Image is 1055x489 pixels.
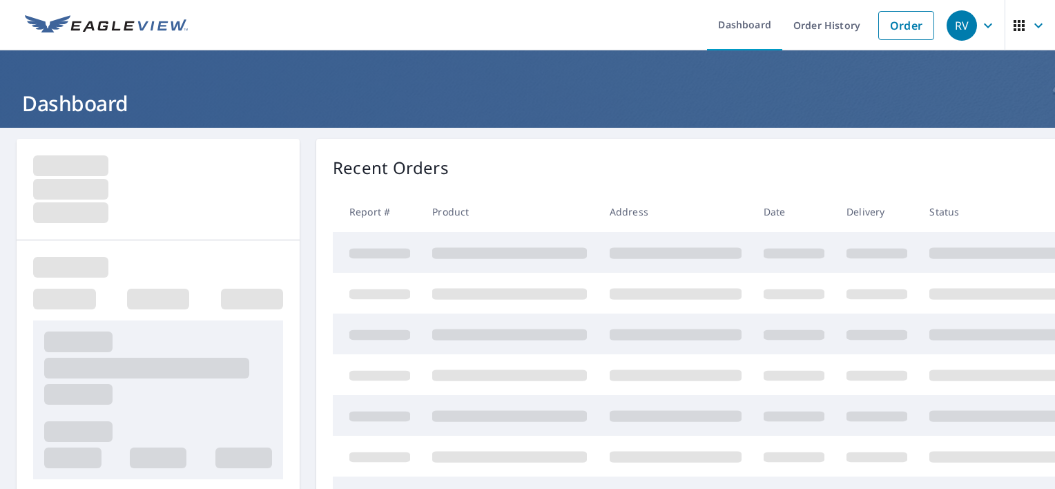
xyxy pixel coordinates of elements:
[599,191,753,232] th: Address
[17,89,1038,117] h1: Dashboard
[835,191,918,232] th: Delivery
[25,15,188,36] img: EV Logo
[333,155,449,180] p: Recent Orders
[421,191,598,232] th: Product
[333,191,421,232] th: Report #
[878,11,934,40] a: Order
[947,10,977,41] div: RV
[753,191,835,232] th: Date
